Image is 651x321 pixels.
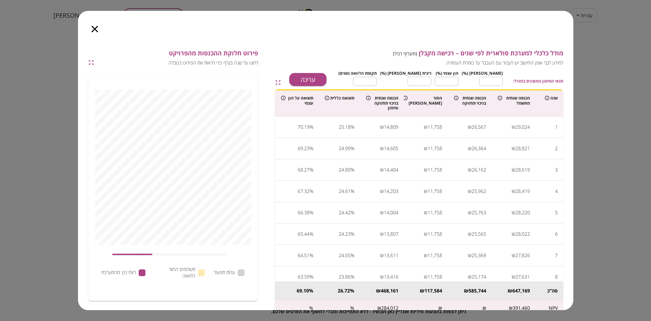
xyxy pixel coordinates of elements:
[310,229,313,239] div: %
[428,165,442,175] div: 11,758
[101,269,136,276] span: רווח נקי מהמערכת
[515,143,530,154] div: 28,821
[515,208,530,218] div: 28,220
[428,208,442,218] div: 11,758
[351,229,354,239] div: %
[381,287,398,294] div: 468,161
[410,96,442,106] div: החזר [PERSON_NAME]
[512,287,530,294] div: 647,169
[541,287,558,294] div: סה’’כ
[468,250,472,261] div: ₪
[289,60,563,66] span: למידע לגבי אופן החישוב יש לעבור עם העכבר על כותרת העמודה.
[339,165,351,175] div: 24.80
[515,122,530,132] div: 29,024
[380,122,384,132] div: ₪
[555,186,558,196] div: 4
[351,250,354,261] div: %
[298,229,310,239] div: 65.44
[384,272,398,282] div: 13,416
[338,287,350,294] div: 26.72
[384,143,398,154] div: 14,605
[468,143,472,154] div: ₪
[512,250,515,261] div: ₪
[515,272,530,282] div: 27,631
[472,208,486,218] div: 25,763
[555,122,558,132] div: 1
[339,250,351,261] div: 24.05
[508,287,512,294] div: ₪
[351,165,354,175] div: %
[428,143,442,154] div: 11,758
[310,186,313,196] div: %
[384,122,398,132] div: 14,809
[472,122,486,132] div: 26,567
[339,272,351,282] div: 23.86
[513,305,530,311] div: 391,460
[425,287,442,294] div: 117,584
[380,272,384,282] div: ₪
[420,287,425,294] div: ₪
[155,266,195,279] span: תשלומים החזר הלוואה
[384,186,398,196] div: 14,203
[424,122,428,132] div: ₪
[555,250,558,261] div: 7
[555,208,558,218] div: 5
[384,208,398,218] div: 14,004
[428,122,442,132] div: 11,758
[512,165,515,175] div: ₪
[298,250,310,261] div: 64.51
[424,143,428,154] div: ₪
[350,287,354,294] div: %
[339,186,351,196] div: 24.61
[454,96,486,106] div: הכנסה שנתית בניכוי תחזוקה
[380,70,431,76] span: ריבית [PERSON_NAME] (%)
[515,229,530,239] div: 28,022
[380,143,384,154] div: ₪
[214,269,235,276] span: עלות תפעול
[472,165,486,175] div: 26,162
[351,122,354,132] div: %
[298,165,310,175] div: 68.27
[298,122,310,132] div: 70.19
[298,208,310,218] div: 66.38
[380,186,384,196] div: ₪
[428,186,442,196] div: 11,758
[436,70,458,76] span: הון עצמי (%)
[310,272,313,282] div: %
[351,208,354,218] div: %
[424,250,428,261] div: ₪
[381,305,398,311] div: 284,012
[310,143,313,154] div: %
[468,165,472,175] div: ₪
[384,165,398,175] div: 14,404
[515,165,530,175] div: 28,619
[512,186,515,196] div: ₪
[549,305,558,311] div: NPV
[324,96,354,101] div: תשואה כללית
[351,272,354,282] div: %
[512,272,515,282] div: ₪
[310,165,313,175] div: %
[472,229,486,239] div: 25,565
[351,186,354,196] div: %
[512,208,515,218] div: ₪
[468,122,472,132] div: ₪
[438,305,442,311] div: ₪
[498,96,530,106] div: הכנסה שנתית מחשמל
[512,229,515,239] div: ₪
[428,250,442,261] div: 11,758
[339,122,351,132] div: 25.18
[424,186,428,196] div: ₪
[462,70,503,76] span: [PERSON_NAME] (%)
[298,272,310,282] div: 63.59
[310,250,313,261] div: %
[380,208,384,218] div: ₪
[428,272,442,282] div: 11,758
[298,143,310,154] div: 69.23
[380,165,384,175] div: ₪
[339,229,351,239] div: 24.23
[424,208,428,218] div: ₪
[555,272,558,282] div: 8
[555,165,558,175] div: 3
[472,272,486,282] div: 25,174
